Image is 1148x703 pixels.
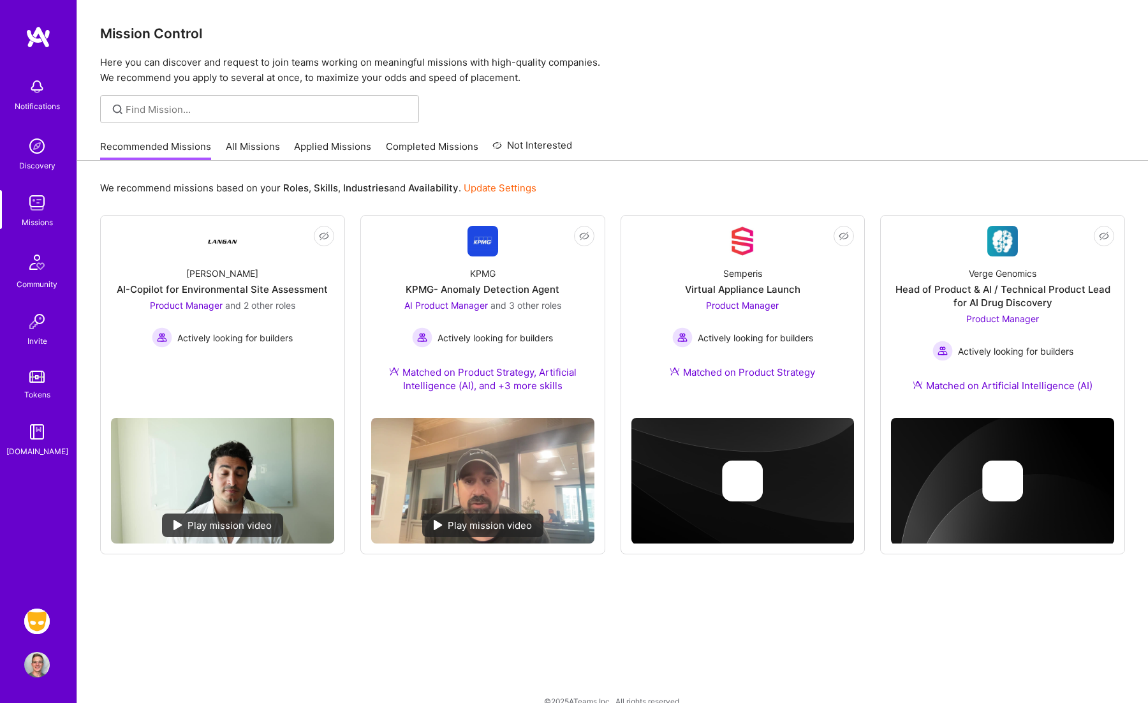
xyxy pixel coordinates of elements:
div: Semperis [723,267,762,280]
div: [PERSON_NAME] [186,267,258,280]
div: Matched on Artificial Intelligence (AI) [913,379,1093,392]
div: Play mission video [422,514,543,537]
span: Actively looking for builders [438,331,553,344]
img: discovery [24,133,50,159]
b: Availability [408,182,459,194]
a: Applied Missions [294,140,371,161]
a: Completed Missions [386,140,478,161]
img: No Mission [371,418,594,544]
i: icon EyeClosed [839,231,849,241]
a: Company Logo[PERSON_NAME]AI-Copilot for Environmental Site AssessmentProduct Manager and 2 other ... [111,226,334,408]
div: Discovery [19,159,55,172]
span: Product Manager [150,300,223,311]
div: [DOMAIN_NAME] [6,445,68,458]
img: bell [24,74,50,100]
div: Head of Product & AI / Technical Product Lead for AI Drug Discovery [891,283,1114,309]
img: teamwork [24,190,50,216]
div: Virtual Appliance Launch [685,283,800,296]
img: Ateam Purple Icon [913,380,923,390]
div: Missions [22,216,53,229]
img: play [434,520,443,530]
b: Skills [314,182,338,194]
input: Find Mission... [126,103,409,116]
span: and 2 other roles [225,300,295,311]
span: AI Product Manager [404,300,488,311]
img: Grindr: Product & Marketing [24,609,50,634]
img: Invite [24,309,50,334]
img: Actively looking for builders [932,341,953,361]
i: icon EyeClosed [1099,231,1109,241]
a: Recommended Missions [100,140,211,161]
img: Ateam Purple Icon [670,366,680,376]
span: Actively looking for builders [177,331,293,344]
div: Notifications [15,100,60,113]
i: icon EyeClosed [319,231,329,241]
div: KPMG- Anomaly Detection Agent [406,283,559,296]
img: cover [891,418,1114,544]
img: tokens [29,371,45,383]
div: Play mission video [162,514,283,537]
img: logo [26,26,51,48]
img: Actively looking for builders [672,327,693,348]
div: Verge Genomics [969,267,1036,280]
img: No Mission [111,418,334,544]
div: Tokens [24,388,50,401]
img: Actively looking for builders [412,327,432,348]
a: Grindr: Product & Marketing [21,609,53,634]
img: Company Logo [207,226,238,256]
span: Product Manager [966,313,1039,324]
a: Company LogoKPMGKPMG- Anomaly Detection AgentAI Product Manager and 3 other rolesActively looking... [371,226,594,408]
div: Invite [27,334,47,348]
img: guide book [24,419,50,445]
p: We recommend missions based on your , , and . [100,181,536,195]
a: Company LogoSemperisVirtual Appliance LaunchProduct Manager Actively looking for buildersActively... [631,226,855,394]
img: Company Logo [467,226,498,256]
b: Industries [343,182,389,194]
img: play [173,520,182,530]
b: Roles [283,182,309,194]
img: Ateam Purple Icon [389,366,399,376]
img: Actively looking for builders [152,327,172,348]
div: KPMG [470,267,496,280]
a: Not Interested [492,138,572,161]
img: Company logo [722,461,763,501]
h3: Mission Control [100,26,1125,41]
a: User Avatar [21,652,53,677]
img: cover [631,418,855,544]
span: Product Manager [706,300,779,311]
div: Matched on Product Strategy [670,366,815,379]
img: User Avatar [24,652,50,677]
a: Company LogoVerge GenomicsHead of Product & AI / Technical Product Lead for AI Drug DiscoveryProd... [891,226,1114,408]
img: Company logo [982,461,1023,501]
span: Actively looking for builders [698,331,813,344]
a: Update Settings [464,182,536,194]
span: Actively looking for builders [958,344,1073,358]
div: Matched on Product Strategy, Artificial Intelligence (AI), and +3 more skills [371,366,594,392]
i: icon EyeClosed [579,231,589,241]
img: Company Logo [727,226,758,256]
i: icon SearchGrey [110,102,125,117]
a: All Missions [226,140,280,161]
img: Community [22,247,52,277]
span: and 3 other roles [490,300,561,311]
p: Here you can discover and request to join teams working on meaningful missions with high-quality ... [100,55,1125,85]
div: Community [17,277,57,291]
div: AI-Copilot for Environmental Site Assessment [117,283,328,296]
img: Company Logo [987,226,1018,256]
